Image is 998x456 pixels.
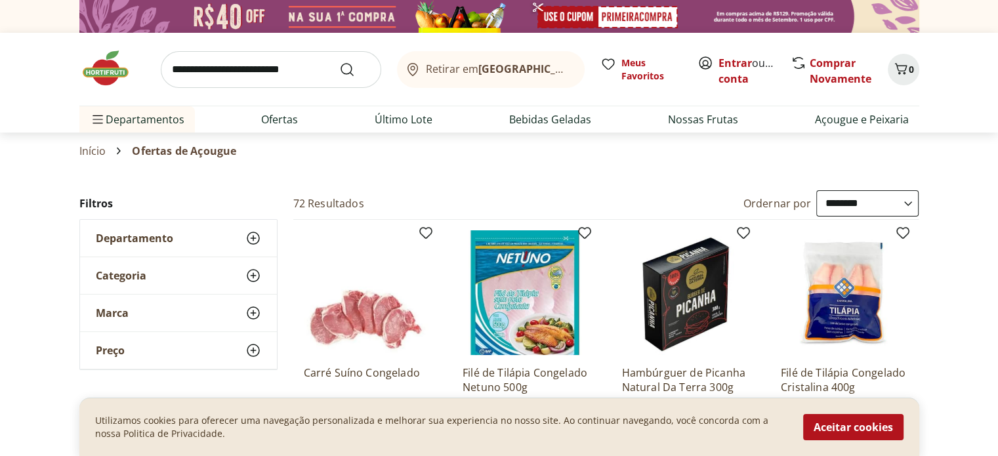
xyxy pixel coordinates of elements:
button: Menu [90,104,106,135]
button: Departamento [80,220,277,257]
a: Nossas Frutas [668,112,738,127]
a: Ofertas [261,112,298,127]
button: Aceitar cookies [803,414,904,440]
img: Filé de Tilápia Congelado Netuno 500g [463,230,587,355]
a: Filé de Tilápia Congelado Cristalina 400g [781,365,905,394]
h2: Filtros [79,190,278,217]
button: Carrinho [888,54,919,85]
h2: 72 Resultados [293,196,364,211]
span: Preço [96,344,125,357]
span: Ofertas de Açougue [132,145,236,157]
a: Açougue e Peixaria [815,112,909,127]
button: Marca [80,295,277,331]
span: 0 [909,63,914,75]
button: Preço [80,332,277,369]
a: Entrar [718,56,752,70]
p: Utilizamos cookies para oferecer uma navegação personalizada e melhorar sua experiencia no nosso ... [95,414,787,440]
button: Submit Search [339,62,371,77]
span: ou [718,55,777,87]
a: Hambúrguer de Picanha Natural Da Terra 300g [621,365,746,394]
a: Bebidas Geladas [509,112,591,127]
a: Início [79,145,106,157]
a: Último Lote [375,112,432,127]
img: Filé de Tilápia Congelado Cristalina 400g [781,230,905,355]
span: Retirar em [426,63,571,75]
a: Criar conta [718,56,791,86]
a: Meus Favoritos [600,56,682,83]
span: Departamentos [90,104,184,135]
input: search [161,51,381,88]
button: Retirar em[GEOGRAPHIC_DATA]/[GEOGRAPHIC_DATA] [397,51,585,88]
span: Marca [96,306,129,320]
span: Meus Favoritos [621,56,682,83]
img: Hambúrguer de Picanha Natural Da Terra 300g [621,230,746,355]
label: Ordernar por [743,196,812,211]
img: Carré Suíno Congelado [304,230,428,355]
span: Departamento [96,232,173,245]
b: [GEOGRAPHIC_DATA]/[GEOGRAPHIC_DATA] [478,62,699,76]
a: Filé de Tilápia Congelado Netuno 500g [463,365,587,394]
a: Carré Suíno Congelado [304,365,428,394]
img: Hortifruti [79,49,145,88]
span: Categoria [96,269,146,282]
button: Categoria [80,257,277,294]
a: Comprar Novamente [810,56,871,86]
